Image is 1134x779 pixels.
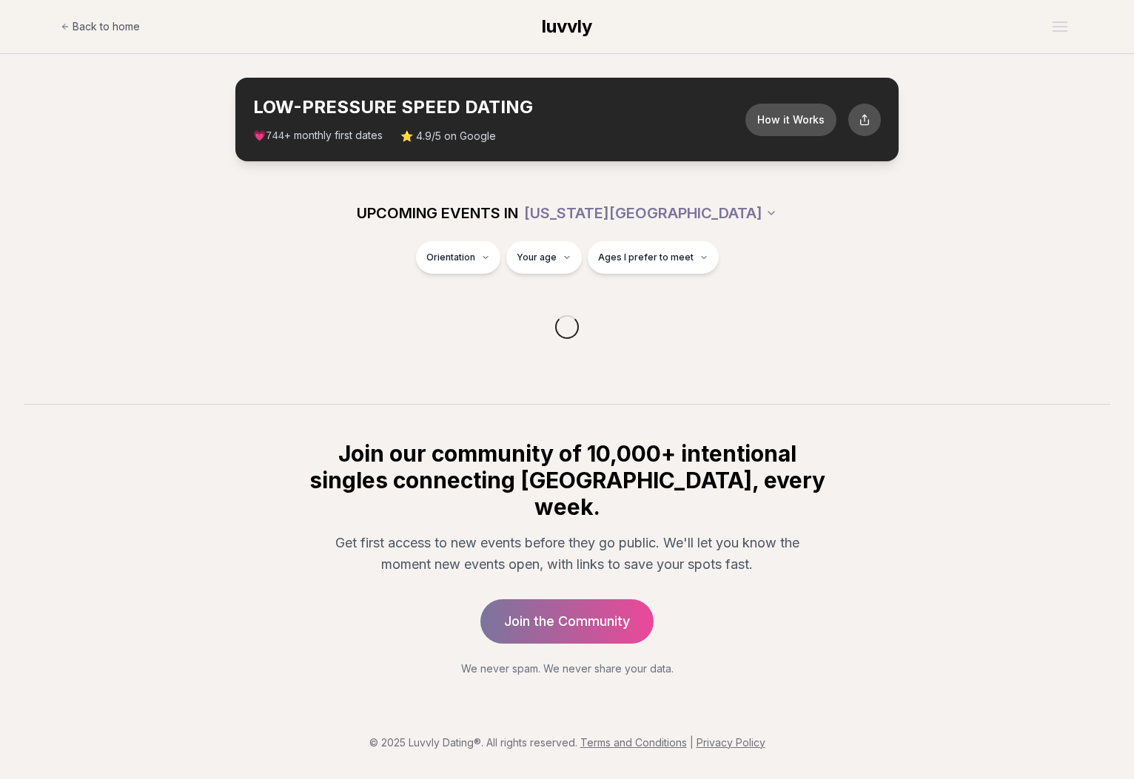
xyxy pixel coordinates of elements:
span: 💗 + monthly first dates [253,128,383,144]
p: We never spam. We never share your data. [306,661,828,676]
span: ⭐ 4.9/5 on Google [400,129,496,144]
button: Orientation [416,241,500,274]
button: Open menu [1047,16,1073,38]
p: © 2025 Luvvly Dating®. All rights reserved. [12,735,1122,750]
span: Ages I prefer to meet [598,252,694,263]
a: luvvly [542,15,592,38]
button: [US_STATE][GEOGRAPHIC_DATA] [524,197,777,229]
a: Terms and Conditions [580,736,687,749]
button: Ages I prefer to meet [588,241,719,274]
button: Your age [506,241,582,274]
span: luvvly [542,16,592,37]
span: UPCOMING EVENTS IN [357,203,518,223]
a: Join the Community [480,599,654,644]
span: 744 [266,130,284,142]
p: Get first access to new events before they go public. We'll let you know the moment new events op... [318,532,816,576]
h2: Join our community of 10,000+ intentional singles connecting [GEOGRAPHIC_DATA], every week. [306,440,828,520]
span: Back to home [73,19,140,34]
button: How it Works [745,104,836,136]
span: Orientation [426,252,475,263]
h2: LOW-PRESSURE SPEED DATING [253,95,745,119]
span: | [690,736,694,749]
span: Your age [517,252,557,263]
a: Back to home [61,12,140,41]
a: Privacy Policy [697,736,765,749]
